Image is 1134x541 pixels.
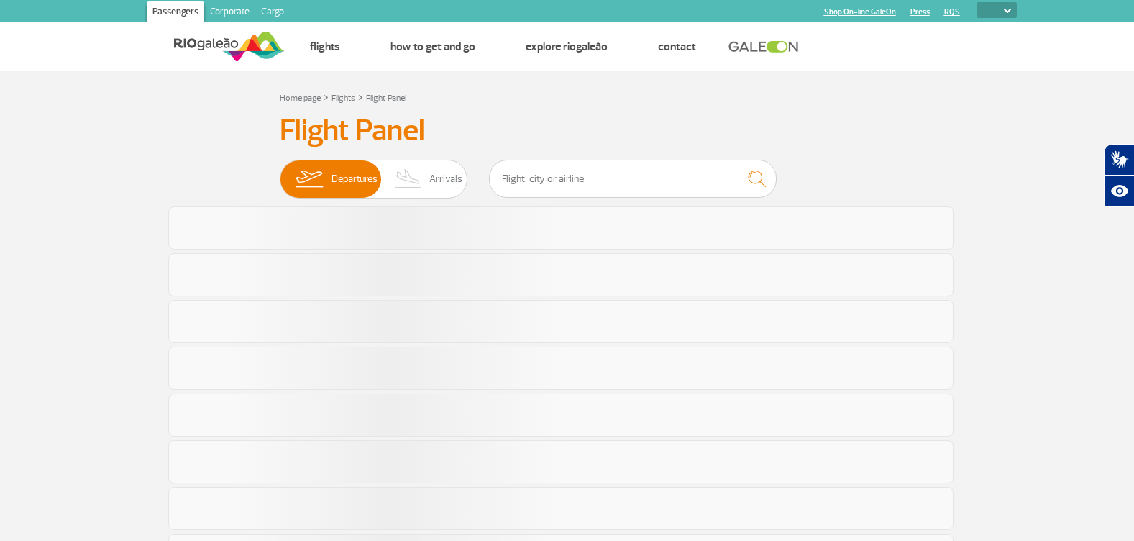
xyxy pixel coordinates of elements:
[280,113,855,149] h3: Flight Panel
[1104,144,1134,207] div: Plugin de acessibilidade da Hand Talk.
[526,40,608,54] a: Explore RIOgaleão
[944,7,960,17] a: RQS
[331,160,378,198] span: Departures
[286,160,331,198] img: slider-embarque
[824,7,896,17] a: Shop On-line GaleOn
[366,93,406,104] a: Flight Panel
[358,88,363,105] a: >
[324,88,329,105] a: >
[429,160,462,198] span: Arrivals
[204,1,255,24] a: Corporate
[1104,176,1134,207] button: Abrir recursos assistivos.
[255,1,290,24] a: Cargo
[331,93,355,104] a: Flights
[1104,144,1134,176] button: Abrir tradutor de língua de sinais.
[489,160,777,198] input: Flight, city or airline
[658,40,696,54] a: Contact
[390,40,475,54] a: How to get and go
[910,7,930,17] a: Press
[147,1,204,24] a: Passengers
[388,160,430,198] img: slider-desembarque
[280,93,321,104] a: Home page
[310,40,340,54] a: Flights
